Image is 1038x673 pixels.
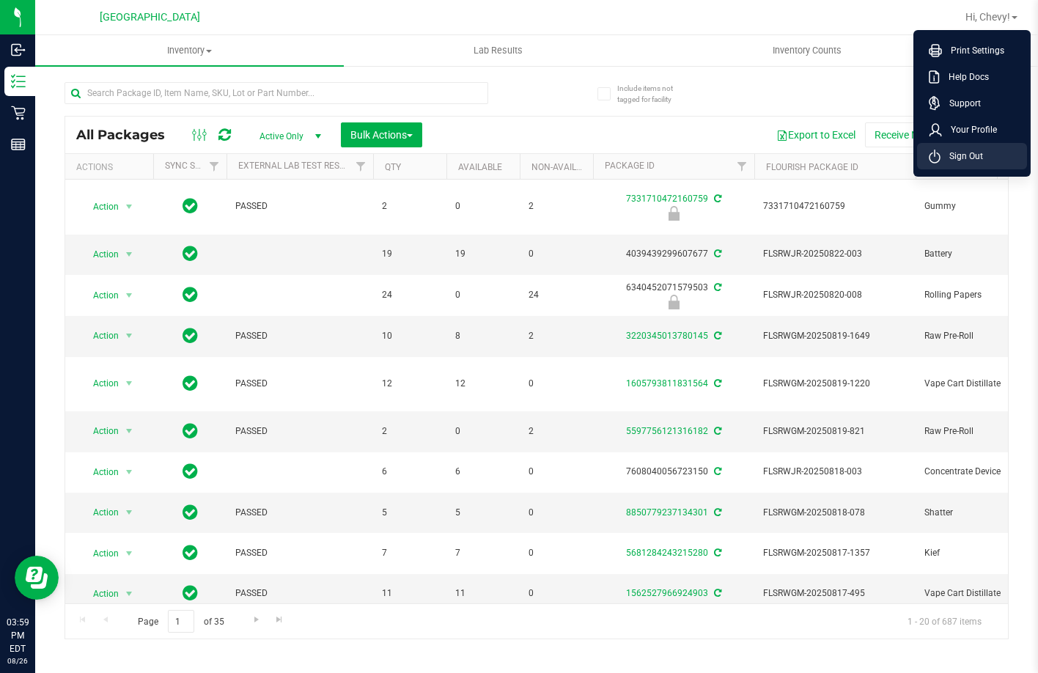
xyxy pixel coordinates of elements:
[529,329,584,343] span: 2
[712,507,721,518] span: Sync from Compliance System
[924,465,1035,479] span: Concentrate Device
[924,288,1035,302] span: Rolling Papers
[924,424,1035,438] span: Raw Pre-Roll
[455,247,511,261] span: 19
[235,377,364,391] span: PASSED
[591,295,757,309] div: Newly Received
[529,546,584,560] span: 0
[763,247,907,261] span: FLSRWJR-20250822-003
[15,556,59,600] iframe: Resource center
[80,244,119,265] span: Action
[183,243,198,264] span: In Sync
[11,74,26,89] inline-svg: Inventory
[591,465,757,479] div: 7608040056723150
[763,546,907,560] span: FLSRWGM-20250817-1357
[382,506,438,520] span: 5
[455,377,511,391] span: 12
[183,583,198,603] span: In Sync
[591,281,757,309] div: 6340452071579503
[712,249,721,259] span: Sync from Compliance System
[455,424,511,438] span: 0
[238,161,353,171] a: External Lab Test Result
[626,378,708,389] a: 1605793811831564
[11,43,26,57] inline-svg: Inbound
[183,196,198,216] span: In Sync
[11,137,26,152] inline-svg: Reports
[763,506,907,520] span: FLSRWGM-20250818-078
[269,610,290,630] a: Go to the last page
[183,543,198,563] span: In Sync
[120,244,139,265] span: select
[924,329,1035,343] span: Raw Pre-Roll
[626,548,708,558] a: 5681284243215280
[80,196,119,217] span: Action
[529,424,584,438] span: 2
[125,610,236,633] span: Page of 35
[763,377,907,391] span: FLSRWGM-20250819-1220
[763,329,907,343] span: FLSRWGM-20250819-1649
[712,466,721,477] span: Sync from Compliance System
[235,586,364,600] span: PASSED
[455,586,511,600] span: 11
[382,199,438,213] span: 2
[382,546,438,560] span: 7
[626,426,708,436] a: 5597756121316182
[712,282,721,293] span: Sync from Compliance System
[763,199,907,213] span: 7331710472160759
[458,162,502,172] a: Available
[382,329,438,343] span: 10
[924,586,1035,600] span: Vape Cart Distillate
[924,546,1035,560] span: Kief
[235,546,364,560] span: PASSED
[455,329,511,343] span: 8
[753,44,861,57] span: Inventory Counts
[942,122,997,137] span: Your Profile
[529,586,584,600] span: 0
[65,82,488,104] input: Search Package ID, Item Name, SKU, Lot or Part Number...
[80,502,119,523] span: Action
[168,610,194,633] input: 1
[529,377,584,391] span: 0
[341,122,422,147] button: Bulk Actions
[80,462,119,482] span: Action
[183,502,198,523] span: In Sync
[455,465,511,479] span: 6
[605,161,655,171] a: Package ID
[455,546,511,560] span: 7
[942,43,1004,58] span: Print Settings
[455,288,511,302] span: 0
[529,506,584,520] span: 0
[350,129,413,141] span: Bulk Actions
[183,373,198,394] span: In Sync
[120,196,139,217] span: select
[76,162,147,172] div: Actions
[100,11,200,23] span: [GEOGRAPHIC_DATA]
[712,548,721,558] span: Sync from Compliance System
[235,199,364,213] span: PASSED
[531,162,597,172] a: Non-Available
[455,506,511,520] span: 5
[7,655,29,666] p: 08/26
[924,377,1035,391] span: Vape Cart Distillate
[766,162,858,172] a: Flourish Package ID
[11,106,26,120] inline-svg: Retail
[183,284,198,305] span: In Sync
[385,162,401,172] a: Qty
[929,96,1021,111] a: Support
[767,122,865,147] button: Export to Excel
[76,127,180,143] span: All Packages
[235,329,364,343] span: PASSED
[349,154,373,179] a: Filter
[120,462,139,482] span: select
[382,586,438,600] span: 11
[529,465,584,479] span: 0
[120,502,139,523] span: select
[626,194,708,204] a: 7331710472160759
[896,610,993,632] span: 1 - 20 of 687 items
[917,143,1027,169] li: Sign Out
[202,154,227,179] a: Filter
[382,247,438,261] span: 19
[924,199,1035,213] span: Gummy
[80,421,119,441] span: Action
[626,331,708,341] a: 3220345013780145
